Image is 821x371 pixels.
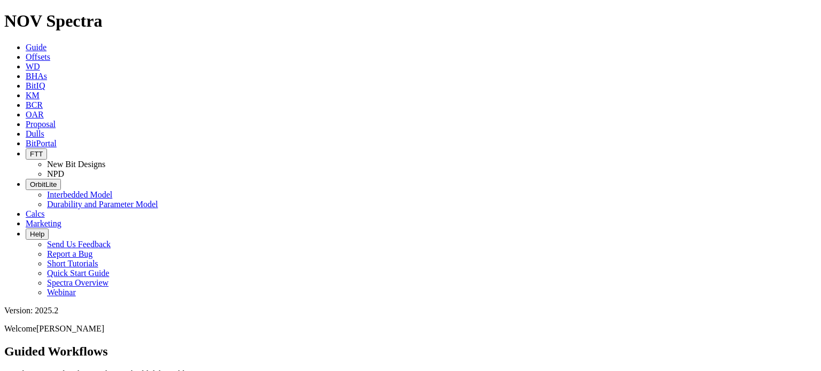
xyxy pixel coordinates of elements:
[47,259,98,268] a: Short Tutorials
[26,62,40,71] a: WD
[26,139,57,148] a: BitPortal
[30,230,44,238] span: Help
[4,324,817,334] p: Welcome
[47,169,64,178] a: NPD
[26,100,43,109] a: BCR
[26,91,40,100] a: KM
[30,150,43,158] span: FTT
[4,11,817,31] h1: NOV Spectra
[4,344,817,359] h2: Guided Workflows
[47,240,111,249] a: Send Us Feedback
[26,209,45,218] a: Calcs
[26,179,61,190] button: OrbitLite
[26,72,47,81] a: BHAs
[26,52,50,61] a: Offsets
[47,200,158,209] a: Durability and Parameter Model
[26,148,47,160] button: FTT
[26,81,45,90] a: BitIQ
[47,288,76,297] a: Webinar
[26,120,56,129] a: Proposal
[36,324,104,333] span: [PERSON_NAME]
[47,190,112,199] a: Interbedded Model
[26,129,44,138] a: Dulls
[47,160,105,169] a: New Bit Designs
[26,110,44,119] a: OAR
[47,249,92,258] a: Report a Bug
[26,219,61,228] a: Marketing
[47,278,109,287] a: Spectra Overview
[4,306,817,315] div: Version: 2025.2
[26,228,49,240] button: Help
[26,43,47,52] a: Guide
[47,269,109,278] a: Quick Start Guide
[30,180,57,188] span: OrbitLite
